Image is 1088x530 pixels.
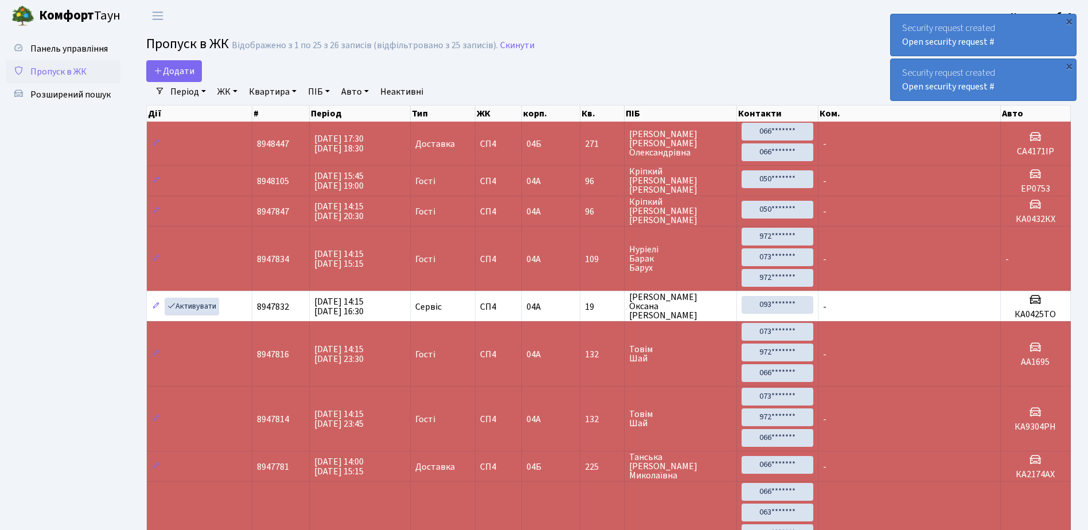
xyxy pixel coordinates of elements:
[527,413,541,426] span: 04А
[480,415,517,424] span: СП4
[415,302,442,311] span: Сервіс
[823,301,826,313] span: -
[480,302,517,311] span: СП4
[415,255,435,264] span: Гості
[1001,106,1071,122] th: Авто
[823,205,826,218] span: -
[6,60,120,83] a: Пропуск в ЖК
[475,106,522,122] th: ЖК
[166,82,210,102] a: Період
[902,36,995,48] a: Open security request #
[1005,357,1066,368] h5: АА1695
[480,139,517,149] span: СП4
[415,139,455,149] span: Доставка
[337,82,373,102] a: Авто
[527,205,541,218] span: 04А
[891,14,1076,56] div: Security request created
[823,461,826,473] span: -
[823,138,826,150] span: -
[1005,253,1009,266] span: -
[585,139,619,149] span: 271
[500,40,535,51] a: Скинути
[314,170,364,192] span: [DATE] 15:45 [DATE] 19:00
[6,83,120,106] a: Розширений пошук
[585,415,619,424] span: 132
[527,301,541,313] span: 04А
[585,462,619,471] span: 225
[1005,469,1066,480] h5: КА2174АХ
[629,410,732,428] span: Товім Шай
[257,301,289,313] span: 8947832
[580,106,625,122] th: Кв.
[585,302,619,311] span: 19
[1011,10,1074,22] b: Консьєрж б. 4.
[244,82,301,102] a: Квартира
[257,413,289,426] span: 8947814
[1063,15,1075,27] div: ×
[314,408,364,430] span: [DATE] 14:15 [DATE] 23:45
[527,138,541,150] span: 04Б
[415,350,435,359] span: Гості
[257,461,289,473] span: 8947781
[1005,422,1066,432] h5: КА9304РН
[1005,309,1066,320] h5: КА0425ТО
[30,65,87,78] span: Пропуск в ЖК
[257,348,289,361] span: 8947816
[39,6,120,26] span: Таун
[30,88,111,101] span: Розширений пошук
[232,40,498,51] div: Відображено з 1 по 25 з 26 записів (відфільтровано з 25 записів).
[629,453,732,480] span: Танська [PERSON_NAME] Миколаївна
[165,298,219,315] a: Активувати
[629,345,732,363] span: Товім Шай
[415,415,435,424] span: Гості
[823,253,826,266] span: -
[629,293,732,320] span: [PERSON_NAME] Оксана [PERSON_NAME]
[257,175,289,188] span: 8948105
[257,253,289,266] span: 8947834
[527,253,541,266] span: 04А
[314,248,364,270] span: [DATE] 14:15 [DATE] 15:15
[376,82,428,102] a: Неактивні
[1063,60,1075,72] div: ×
[480,255,517,264] span: СП4
[527,175,541,188] span: 04А
[415,207,435,216] span: Гості
[314,132,364,155] span: [DATE] 17:30 [DATE] 18:30
[146,60,202,82] a: Додати
[737,106,818,122] th: Контакти
[629,130,732,157] span: [PERSON_NAME] [PERSON_NAME] Олександрівна
[823,413,826,426] span: -
[154,65,194,77] span: Додати
[629,245,732,272] span: Нуріелі Барак Барух
[303,82,334,102] a: ПІБ
[314,200,364,223] span: [DATE] 14:15 [DATE] 20:30
[629,167,732,194] span: Кріпкий [PERSON_NAME] [PERSON_NAME]
[213,82,242,102] a: ЖК
[625,106,737,122] th: ПІБ
[147,106,252,122] th: Дії
[1005,184,1066,194] h5: ЕР0753
[1011,9,1074,23] a: Консьєрж б. 4.
[30,42,108,55] span: Панель управління
[823,348,826,361] span: -
[11,5,34,28] img: logo.png
[6,37,120,60] a: Панель управління
[257,205,289,218] span: 8947847
[585,255,619,264] span: 109
[1005,146,1066,157] h5: СА4171ІР
[585,350,619,359] span: 132
[629,197,732,225] span: Кріпкий [PERSON_NAME] [PERSON_NAME]
[314,295,364,318] span: [DATE] 14:15 [DATE] 16:30
[39,6,94,25] b: Комфорт
[823,175,826,188] span: -
[310,106,411,122] th: Період
[411,106,475,122] th: Тип
[480,350,517,359] span: СП4
[522,106,580,122] th: корп.
[146,34,229,54] span: Пропуск в ЖК
[415,177,435,186] span: Гості
[527,461,541,473] span: 04Б
[257,138,289,150] span: 8948447
[1005,214,1066,225] h5: КА0432КХ
[902,80,995,93] a: Open security request #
